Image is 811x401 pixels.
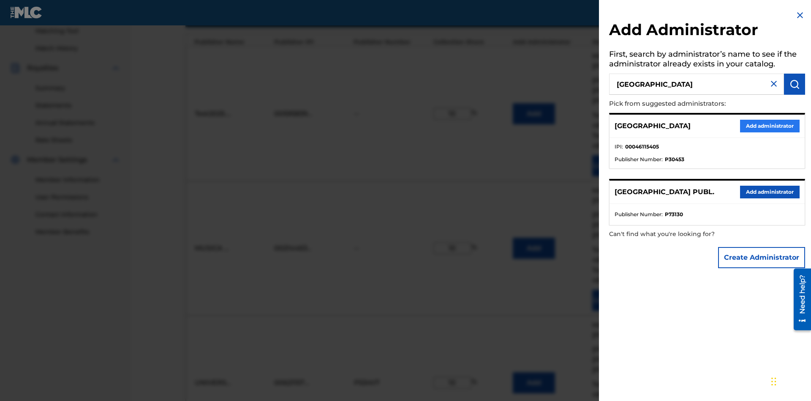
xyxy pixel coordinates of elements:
span: IPI : [615,143,623,151]
img: close [769,79,779,89]
p: Can't find what you're looking for? [609,225,757,243]
img: Search Works [789,79,800,89]
p: [GEOGRAPHIC_DATA] [615,121,691,131]
h5: First, search by administrator’s name to see if the administrator already exists in your catalog. [609,47,805,74]
input: Search administrator’s name [609,74,784,95]
span: Publisher Number : [615,211,663,218]
img: MLC Logo [10,6,43,19]
div: Drag [771,369,776,394]
button: Add administrator [740,120,800,132]
strong: P30453 [665,156,684,163]
iframe: Resource Center [787,265,811,335]
p: [GEOGRAPHIC_DATA] PUBL. [615,187,714,197]
strong: 00046115405 [625,143,659,151]
h2: Add Administrator [609,20,805,42]
span: Publisher Number : [615,156,663,163]
button: Add administrator [740,186,800,198]
strong: P73130 [665,211,683,218]
button: Create Administrator [718,247,805,268]
iframe: Chat Widget [769,360,811,401]
p: Pick from suggested administrators: [609,95,757,113]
